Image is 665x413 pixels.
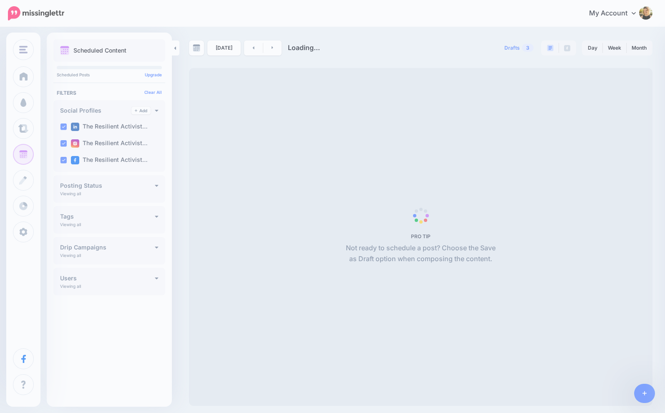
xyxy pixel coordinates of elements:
a: [DATE] [207,40,241,55]
a: My Account [581,3,652,24]
img: facebook-square.png [71,156,79,164]
p: Viewing all [60,284,81,289]
img: calendar.png [60,46,69,55]
a: Week [603,41,626,55]
a: Drafts3 [499,40,539,55]
img: instagram-square.png [71,139,79,148]
h4: Social Profiles [60,108,131,113]
p: Not ready to schedule a post? Choose the Save as Draft option when composing the content. [343,243,499,264]
h4: Users [60,275,155,281]
img: Missinglettr [8,6,64,20]
img: calendar-grey-darker.png [193,44,200,52]
h4: Posting Status [60,183,155,189]
h4: Tags [60,214,155,219]
img: menu.png [19,46,28,53]
a: Upgrade [145,72,162,77]
a: Clear All [144,90,162,95]
span: Loading... [288,43,320,52]
label: The Resilient Activist… [71,123,148,131]
span: 3 [522,44,534,52]
a: Month [627,41,652,55]
label: The Resilient Activist… [71,139,148,148]
img: paragraph-boxed.png [547,45,554,51]
label: The Resilient Activist… [71,156,148,164]
a: Day [583,41,602,55]
h4: Filters [57,90,162,96]
a: Add [131,107,151,114]
p: Viewing all [60,191,81,196]
p: Viewing all [60,253,81,258]
img: linkedin-square.png [71,123,79,131]
span: Drafts [504,45,520,50]
p: Viewing all [60,222,81,227]
h5: PRO TIP [343,233,499,239]
p: Scheduled Posts [57,73,162,77]
img: facebook-grey-square.png [564,45,570,51]
h4: Drip Campaigns [60,244,155,250]
p: Scheduled Content [73,48,126,53]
